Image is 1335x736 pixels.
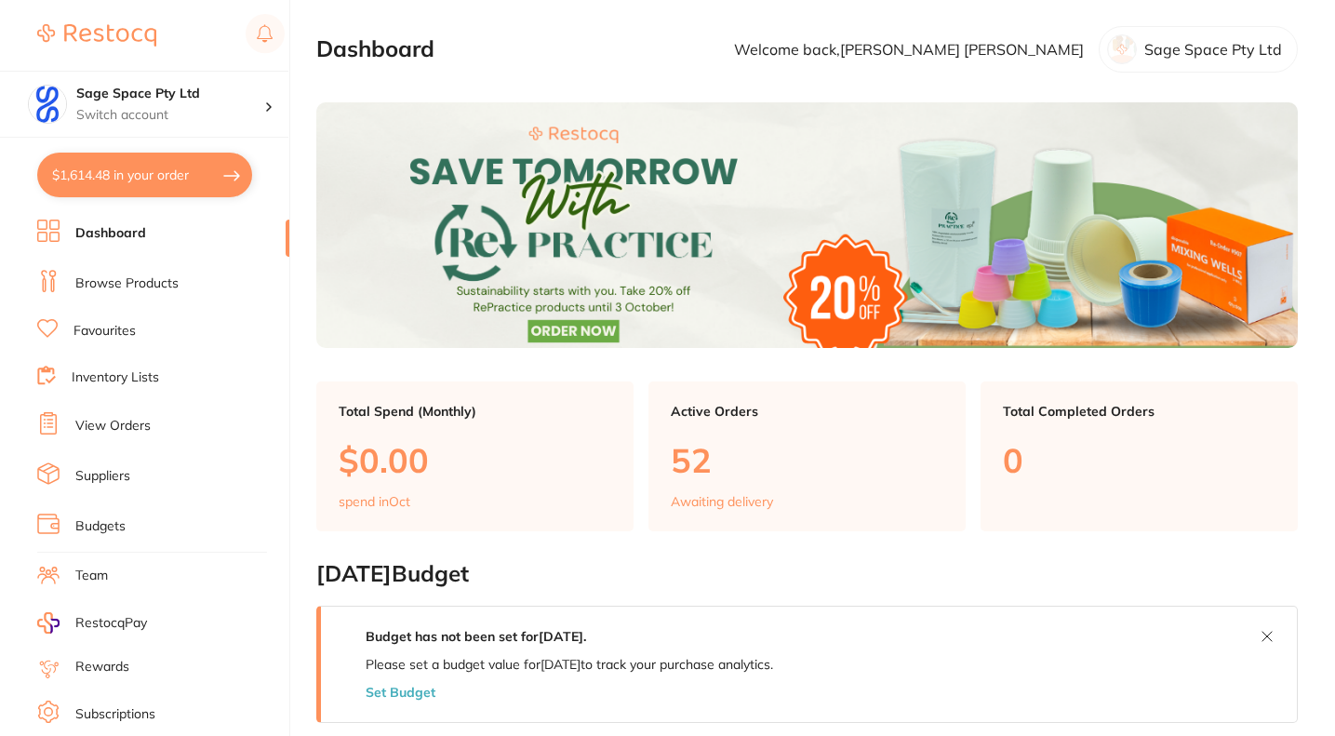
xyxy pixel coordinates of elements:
[339,494,410,509] p: spend in Oct
[73,322,136,341] a: Favourites
[76,85,264,103] h4: Sage Space Pty Ltd
[316,561,1298,587] h2: [DATE] Budget
[671,441,943,479] p: 52
[316,381,634,532] a: Total Spend (Monthly)$0.00spend inOct
[37,612,147,634] a: RestocqPay
[671,494,773,509] p: Awaiting delivery
[366,685,435,700] button: Set Budget
[75,705,155,724] a: Subscriptions
[648,381,966,532] a: Active Orders52Awaiting delivery
[72,368,159,387] a: Inventory Lists
[1003,404,1275,419] p: Total Completed Orders
[37,14,156,57] a: Restocq Logo
[366,657,773,672] p: Please set a budget value for [DATE] to track your purchase analytics.
[75,467,130,486] a: Suppliers
[316,102,1298,348] img: Dashboard
[75,614,147,633] span: RestocqPay
[29,86,66,123] img: Sage Space Pty Ltd
[981,381,1298,532] a: Total Completed Orders0
[75,417,151,435] a: View Orders
[37,24,156,47] img: Restocq Logo
[37,612,60,634] img: RestocqPay
[339,441,611,479] p: $0.00
[75,274,179,293] a: Browse Products
[366,628,586,645] strong: Budget has not been set for [DATE] .
[1144,41,1282,58] p: Sage Space Pty Ltd
[75,567,108,585] a: Team
[339,404,611,419] p: Total Spend (Monthly)
[75,517,126,536] a: Budgets
[734,41,1084,58] p: Welcome back, [PERSON_NAME] [PERSON_NAME]
[75,658,129,676] a: Rewards
[671,404,943,419] p: Active Orders
[316,36,434,62] h2: Dashboard
[1003,441,1275,479] p: 0
[75,224,146,243] a: Dashboard
[37,153,252,197] button: $1,614.48 in your order
[76,106,264,125] p: Switch account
